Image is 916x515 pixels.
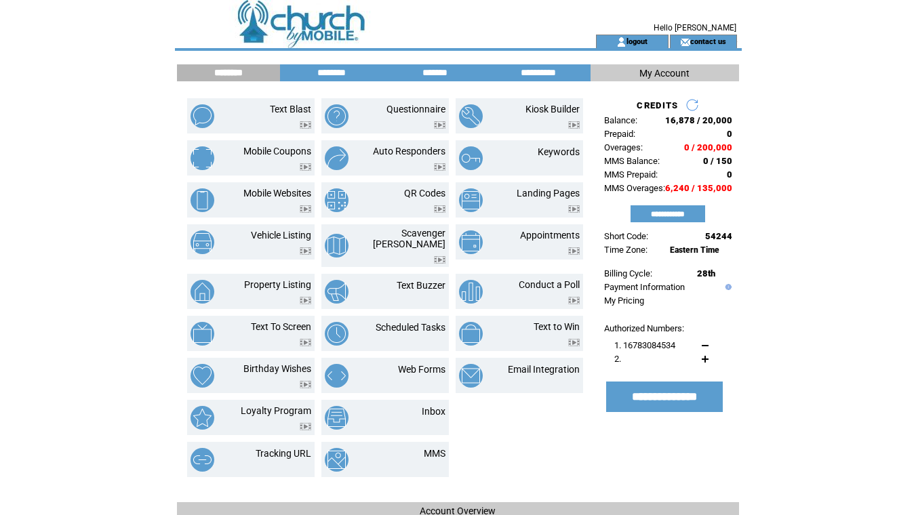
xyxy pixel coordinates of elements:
[604,231,648,241] span: Short Code:
[434,205,445,213] img: video.png
[386,104,445,115] a: Questionnaire
[191,230,214,254] img: vehicle-listing.png
[251,230,311,241] a: Vehicle Listing
[639,68,690,79] span: My Account
[243,146,311,157] a: Mobile Coupons
[604,129,635,139] span: Prepaid:
[243,188,311,199] a: Mobile Websites
[727,169,732,180] span: 0
[325,104,349,128] img: questionnaire.png
[459,188,483,212] img: landing-pages.png
[422,406,445,417] a: Inbox
[251,321,311,332] a: Text To Screen
[722,284,732,290] img: help.gif
[300,205,311,213] img: video.png
[604,156,660,166] span: MMS Balance:
[300,423,311,430] img: video.png
[665,115,732,125] span: 16,878 / 20,000
[434,163,445,171] img: video.png
[665,183,732,193] span: 6,240 / 135,000
[459,322,483,346] img: text-to-win.png
[243,363,311,374] a: Birthday Wishes
[244,279,311,290] a: Property Listing
[325,146,349,170] img: auto-responders.png
[568,121,580,129] img: video.png
[459,230,483,254] img: appointments.png
[434,121,445,129] img: video.png
[398,364,445,375] a: Web Forms
[191,322,214,346] img: text-to-screen.png
[568,339,580,346] img: video.png
[604,323,684,333] span: Authorized Numbers:
[397,280,445,291] a: Text Buzzer
[325,280,349,304] img: text-buzzer.png
[568,247,580,255] img: video.png
[680,37,690,47] img: contact_us_icon.gif
[604,282,685,292] a: Payment Information
[459,146,483,170] img: keywords.png
[727,129,732,139] span: 0
[637,100,678,110] span: CREDITS
[300,247,311,255] img: video.png
[520,230,580,241] a: Appointments
[684,142,732,152] span: 0 / 200,000
[300,381,311,388] img: video.png
[325,234,349,257] img: scavenger-hunt.png
[568,205,580,213] img: video.png
[459,364,483,388] img: email-integration.png
[241,405,311,416] a: Loyalty Program
[191,364,214,388] img: birthday-wishes.png
[325,188,349,212] img: qr-codes.png
[191,188,214,212] img: mobile-websites.png
[300,121,311,129] img: video.png
[604,295,644,306] a: My Pricing
[538,146,580,157] a: Keywords
[604,142,643,152] span: Overages:
[325,448,349,472] img: mms.png
[256,448,311,459] a: Tracking URL
[325,406,349,430] img: inbox.png
[614,340,675,350] span: 1. 16783084534
[626,37,648,45] a: logout
[270,104,311,115] a: Text Blast
[191,448,214,472] img: tracking-url.png
[191,280,214,304] img: property-listing.png
[604,268,652,279] span: Billing Cycle:
[459,104,483,128] img: kiosk-builder.png
[604,115,637,125] span: Balance:
[604,245,648,255] span: Time Zone:
[703,156,732,166] span: 0 / 150
[424,448,445,459] a: MMS
[654,23,736,33] span: Hello [PERSON_NAME]
[300,297,311,304] img: video.png
[404,188,445,199] a: QR Codes
[300,339,311,346] img: video.png
[519,279,580,290] a: Conduct a Poll
[373,146,445,157] a: Auto Responders
[690,37,726,45] a: contact us
[373,228,445,249] a: Scavenger [PERSON_NAME]
[616,37,626,47] img: account_icon.gif
[534,321,580,332] a: Text to Win
[325,322,349,346] img: scheduled-tasks.png
[670,245,719,255] span: Eastern Time
[568,297,580,304] img: video.png
[604,169,658,180] span: MMS Prepaid:
[434,256,445,264] img: video.png
[191,406,214,430] img: loyalty-program.png
[525,104,580,115] a: Kiosk Builder
[191,104,214,128] img: text-blast.png
[705,231,732,241] span: 54244
[614,354,621,364] span: 2.
[376,322,445,333] a: Scheduled Tasks
[191,146,214,170] img: mobile-coupons.png
[697,268,715,279] span: 28th
[604,183,665,193] span: MMS Overages:
[508,364,580,375] a: Email Integration
[517,188,580,199] a: Landing Pages
[325,364,349,388] img: web-forms.png
[300,163,311,171] img: video.png
[459,280,483,304] img: conduct-a-poll.png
